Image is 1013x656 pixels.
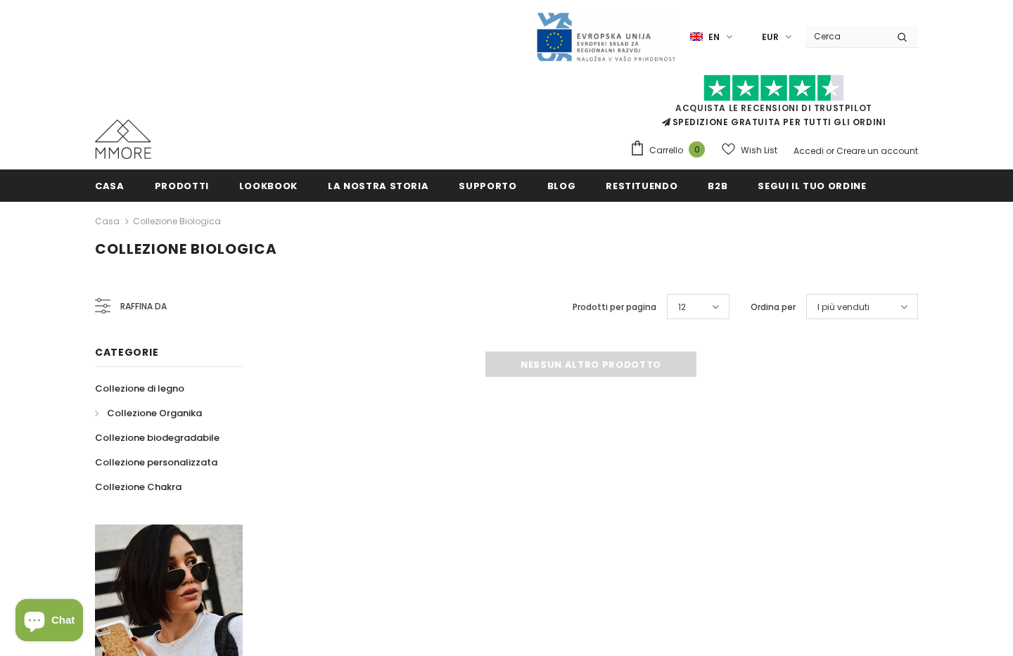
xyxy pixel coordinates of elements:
[836,145,918,157] a: Creare un account
[547,169,576,201] a: Blog
[678,300,686,314] span: 12
[547,179,576,193] span: Blog
[630,81,918,128] span: SPEDIZIONE GRATUITA PER TUTTI GLI ORDINI
[762,30,779,44] span: EUR
[328,169,428,201] a: La nostra storia
[606,169,677,201] a: Restituendo
[155,169,209,201] a: Prodotti
[689,141,705,157] span: 0
[649,143,683,157] span: Carrello
[95,169,125,201] a: Casa
[95,120,151,159] img: Casi MMORE
[758,179,866,193] span: Segui il tuo ordine
[459,179,516,193] span: supporto
[95,382,184,395] span: Collezione di legno
[95,456,217,469] span: Collezione personalizzata
[239,179,298,193] span: Lookbook
[708,179,727,193] span: B2B
[708,30,720,44] span: en
[794,145,824,157] a: Accedi
[675,102,872,114] a: Acquista le recensioni di TrustPilot
[741,143,777,157] span: Wish List
[133,215,221,227] a: Collezione biologica
[805,26,886,46] input: Search Site
[535,11,676,63] img: Javni Razpis
[95,480,181,494] span: Collezione Chakra
[95,376,184,401] a: Collezione di legno
[459,169,516,201] a: supporto
[573,300,656,314] label: Prodotti per pagina
[690,31,703,43] img: i-lang-1.png
[95,401,202,425] a: Collezione Organika
[95,425,219,450] a: Collezione biodegradabile
[95,213,120,230] a: Casa
[95,431,219,444] span: Collezione biodegradabile
[703,75,844,102] img: Fidati di Pilot Stars
[95,475,181,499] a: Collezione Chakra
[758,169,866,201] a: Segui il tuo ordine
[708,169,727,201] a: B2B
[328,179,428,193] span: La nostra storia
[606,179,677,193] span: Restituendo
[722,138,777,162] a: Wish List
[11,599,87,645] inbox-online-store-chat: Shopify online store chat
[630,140,712,161] a: Carrello 0
[155,179,209,193] span: Prodotti
[120,299,167,314] span: Raffina da
[239,169,298,201] a: Lookbook
[107,406,202,420] span: Collezione Organika
[95,450,217,475] a: Collezione personalizzata
[826,145,834,157] span: or
[817,300,869,314] span: I più venduti
[535,30,676,42] a: Javni Razpis
[95,179,125,193] span: Casa
[751,300,796,314] label: Ordina per
[95,239,277,259] span: Collezione biologica
[95,345,158,359] span: Categorie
